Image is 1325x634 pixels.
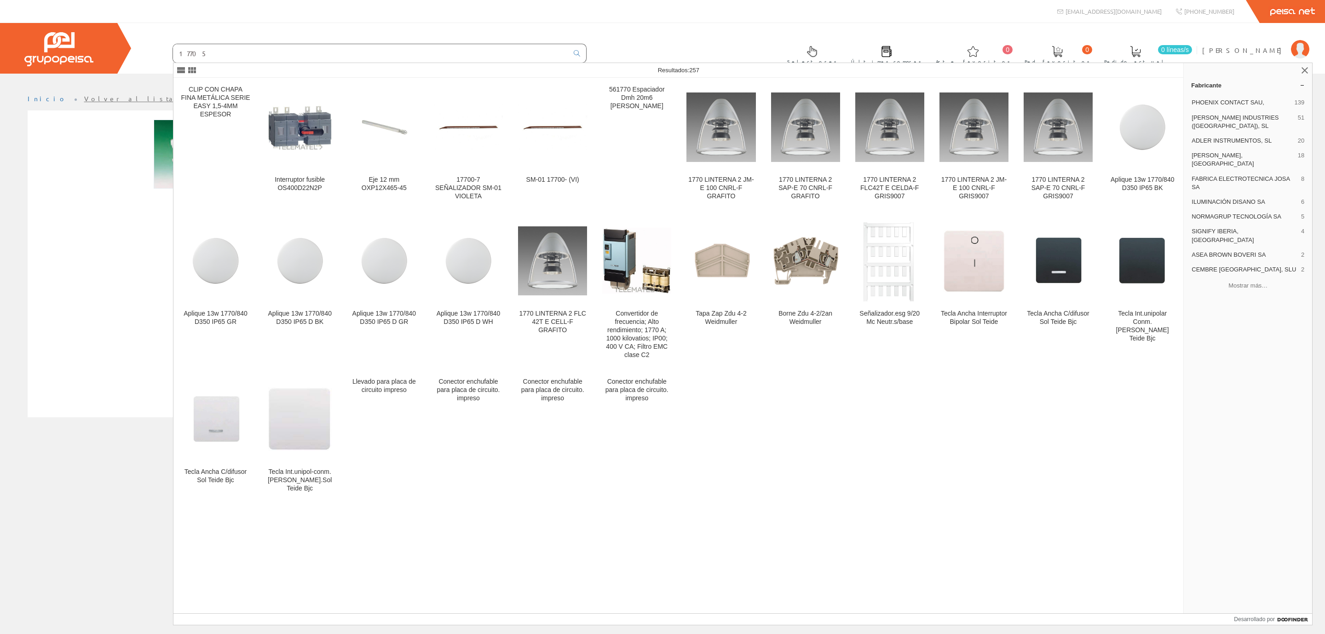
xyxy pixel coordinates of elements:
a: Interruptor fusible OS400D22N2P Interruptor fusible OS400D22N2P [258,78,342,211]
font: Pedido actual [1104,58,1167,65]
img: 1770 LINTERNA 2 JM-E 100 CNRL-F GRAFITO [686,92,755,161]
img: Aplique 13w 1770/840 D350 IP65 D WH [434,236,503,285]
a: 561770 Espaciador Dmh 20m6 [PERSON_NAME] [595,78,679,211]
a: Tecla Ancha C/difusor Sol Teide Bjc Tecla Ancha C/difusor Sol Teide Bjc [173,370,257,503]
a: Tecla Int.unipol-conm.cruz.Sol Teide Bjc Tecla Int.unipol-conm.[PERSON_NAME].Sol Teide Bjc [258,370,342,503]
font: 1770 LINTERNA 2 JM-E 100 CNRL-F GRIS9007 [941,176,1007,200]
font: CEMBRE [GEOGRAPHIC_DATA], SLU [1192,266,1296,273]
font: PHOENIX CONTACT SAU, [1192,99,1264,106]
font: 1770 LINTERNA 2 FLC 42T E CELL-F GRAFITO [519,310,586,334]
font: Aplique 13w 1770/840 D350 IP65 GR [184,310,248,325]
a: Eje 12 mm OXP12X465-45 Eje 12 mm OXP12X465-45 [342,78,426,211]
font: 51 [1298,114,1304,121]
img: Señalizador.esg 9/20 Mc Neutr.s/base [859,219,921,302]
font: CLIP CON CHAPA FINA METÁLICA SERIE EASY 1,5-4MM ESPESOR [181,86,250,118]
img: SM-01 17700- (VI) [518,104,587,150]
a: SM-01 17700- (VI) SM-01 17700- (VI) [511,78,594,211]
font: 1770 LINTERNA 2 JM-E 100 CNRL-F GRAFITO [688,176,754,200]
img: Eje 12 mm OXP12X465-45 [350,92,419,161]
font: 1770 LINTERNA 2 SAP-E 70 CNRL-F GRIS9007 [1031,176,1085,200]
a: [PERSON_NAME] [1202,38,1309,47]
font: Llevado para placa de circuito impreso [352,378,416,393]
font: Tapa Zap Zdu 4-2 Weidmuller [696,310,747,325]
a: Conector enchufable para placa de circuito. impreso [595,370,679,503]
font: Conector enchufable para placa de circuito. impreso [437,378,500,402]
font: 5 [1301,213,1304,220]
font: ASEA BROWN BOVERI SA [1192,251,1266,258]
a: Tecla Int.unipolar Conm.cruz Sol Teide Bjc Tecla Int.unipolar Conm.[PERSON_NAME] Teide Bjc [1100,212,1184,370]
a: Señalizador.esg 9/20 Mc Neutr.s/base Señalizador.esg 9/20 Mc Neutr.s/base [848,212,932,370]
font: SM-01 17700- (VI) [526,176,579,183]
a: 17700-7 SEÑALIZADOR SM-01 VIOLETA 17700-7 SEÑALIZADOR SM-01 VIOLETA [426,78,510,211]
font: Tecla Int.unipolar Conm.[PERSON_NAME] Teide Bjc [1116,310,1169,342]
img: Foto artículo Pulsador Sol Teide Bjc (150x150) [154,120,223,189]
font: 0 líneas/s [1161,46,1189,53]
font: 1770 LINTERNA 2 SAP-E 70 CNRL-F GRAFITO [778,176,832,200]
font: Aplique 13w 1770/840 D350 IP65 D BK [268,310,332,325]
img: Aplique 13w 1770/840 D350 IP65 D BK [265,236,334,285]
img: Tecla Ancha C/difusor Sol Teide Bjc [1024,226,1093,295]
font: Eje 12 mm OXP12X465-45 [362,176,407,191]
font: 6 [1301,198,1304,205]
font: [PERSON_NAME] INDUSTRIES ([GEOGRAPHIC_DATA]), SL [1192,114,1279,129]
img: Borne Zdu 4-2/2an Weidmuller [771,226,840,295]
a: Inicio [28,94,67,103]
img: 1770 LINTERNA 2 FLC42T E CELDA-F GRIS9007 [855,92,924,161]
a: CLIP CON CHAPA FINA METÁLICA SERIE EASY 1,5-4MM ESPESOR [173,78,257,211]
a: Aplique 13w 1770/840 D350 IP65 D WH Aplique 13w 1770/840 D350 IP65 D WH [426,212,510,370]
img: Convertidor de frecuencia; Alto rendimiento; 1770 A; 1000 kilovatios; IP00; 400 V CA; Filtro EMC ... [602,228,671,294]
font: Últimas compras [851,58,922,65]
font: Selectores [787,58,837,65]
font: 2 [1301,251,1304,258]
font: 0 [1085,46,1089,53]
font: [EMAIL_ADDRESS][DOMAIN_NAME] [1066,7,1162,15]
font: Tecla Ancha C/difusor Sol Teide Bjc [1027,310,1089,325]
font: Tecla Ancha C/difusor Sol Teide Bjc [184,468,247,484]
input: Buscar ... [173,44,568,63]
font: Interruptor fusible OS400D22N2P [275,176,325,191]
img: Tecla Int.unipol-conm.cruz.Sol Teide Bjc [265,385,334,454]
a: Volver al listado de productos [84,94,266,103]
a: Aplique 13w 1770/840 D350 IP65 D GR Aplique 13w 1770/840 D350 IP65 D GR [342,212,426,370]
font: Resultados: [658,67,690,74]
font: 4 [1301,228,1304,235]
a: Tapa Zap Zdu 4-2 Weidmuller Tapa Zap Zdu 4-2 Weidmuller [679,212,763,370]
a: Aplique 13w 1770/840 D350 IP65 BK Aplique 13w 1770/840 D350 IP65 BK [1100,78,1184,211]
font: Arte. favoritos [936,58,1010,65]
a: Llevado para placa de circuito impreso [342,370,426,503]
img: Aplique 13w 1770/840 D350 IP65 GR [181,236,250,285]
font: Borne Zdu 4-2/2an Weidmuller [778,310,832,325]
font: 18 [1298,152,1304,159]
font: 257 [689,67,699,74]
a: Tecla Ancha Interruptor Bipolar Sol Teide Tecla Ancha Interruptor Bipolar Sol Teide [932,212,1016,370]
img: 1770 LINTERNA 2 FLC 42T E CELL-F GRAFITO [518,226,587,295]
img: Aplique 13w 1770/840 D350 IP65 BK [1108,103,1177,152]
font: ADLER INSTRUMENTOS, SL [1192,137,1272,144]
font: Aplique 13w 1770/840 D350 IP65 D GR [352,310,416,325]
button: Mostrar más… [1187,278,1308,293]
a: 1770 LINTERNA 2 SAP-E 70 CNRL-F GRIS9007 1770 LINTERNA 2 SAP-E 70 CNRL-F GRIS9007 [1016,78,1100,211]
font: Tecla Int.unipol-conm.[PERSON_NAME].Sol Teide Bjc [268,468,332,492]
a: Tecla Ancha C/difusor Sol Teide Bjc Tecla Ancha C/difusor Sol Teide Bjc [1016,212,1100,370]
img: 1770 LINTERNA 2 SAP-E 70 CNRL-F GRIS9007 [1024,92,1093,161]
font: Fabricante [1191,82,1221,89]
a: 1770 LINTERNA 2 SAP-E 70 CNRL-F GRAFITO 1770 LINTERNA 2 SAP-E 70 CNRL-F GRAFITO [764,78,847,211]
a: Convertidor de frecuencia; Alto rendimiento; 1770 A; 1000 kilovatios; IP00; 400 V CA; Filtro EMC ... [595,212,679,370]
font: Ped. favoritos [1025,58,1090,65]
font: [PERSON_NAME], [GEOGRAPHIC_DATA] [1192,152,1254,167]
img: Interruptor fusible OS400D22N2P [265,104,334,151]
font: 20 [1298,137,1304,144]
img: Tecla Ancha Interruptor Bipolar Sol Teide [939,226,1008,295]
a: Aplique 13w 1770/840 D350 IP65 D BK Aplique 13w 1770/840 D350 IP65 D BK [258,212,342,370]
font: 1770 LINTERNA 2 FLC42T E CELDA-F GRIS9007 [860,176,919,200]
img: 17700-7 SEÑALIZADOR SM-01 VIOLETA [434,104,503,150]
a: Selectores [778,38,841,70]
img: 1770 LINTERNA 2 JM-E 100 CNRL-F GRIS9007 [939,92,1008,161]
font: Aplique 13w 1770/840 D350 IP65 BK [1111,176,1175,191]
a: Últimas compras [842,38,926,70]
font: 0 [1006,46,1009,53]
a: Desarrollado por [1234,614,1312,625]
font: [PERSON_NAME] [1202,46,1286,54]
font: 139 [1295,99,1305,106]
